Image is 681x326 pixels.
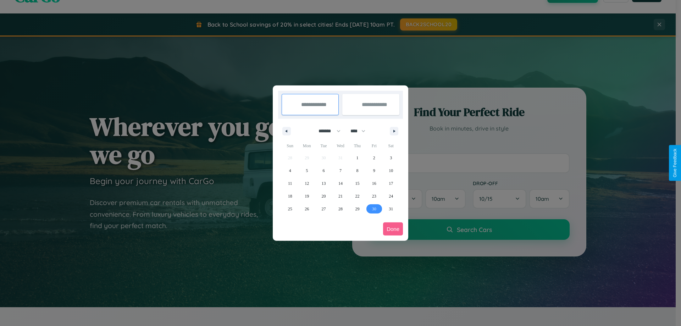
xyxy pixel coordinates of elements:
button: 12 [298,177,315,190]
button: 16 [366,177,382,190]
span: Tue [315,140,332,151]
span: Sat [383,140,399,151]
button: 11 [282,177,298,190]
span: 25 [288,203,292,215]
button: 15 [349,177,366,190]
span: 5 [306,164,308,177]
button: 27 [315,203,332,215]
span: 21 [338,190,343,203]
span: 19 [305,190,309,203]
button: 1 [349,151,366,164]
span: 13 [322,177,326,190]
button: 4 [282,164,298,177]
span: 2 [373,151,375,164]
span: 17 [389,177,393,190]
button: 19 [298,190,315,203]
button: 29 [349,203,366,215]
span: Mon [298,140,315,151]
span: 22 [355,190,359,203]
button: 25 [282,203,298,215]
button: 20 [315,190,332,203]
span: 9 [373,164,375,177]
button: 31 [383,203,399,215]
span: 28 [338,203,343,215]
button: 17 [383,177,399,190]
span: 20 [322,190,326,203]
button: 21 [332,190,349,203]
button: 13 [315,177,332,190]
span: Wed [332,140,349,151]
span: Fri [366,140,382,151]
button: 14 [332,177,349,190]
span: Sun [282,140,298,151]
span: 30 [372,203,376,215]
span: Thu [349,140,366,151]
span: 24 [389,190,393,203]
button: 9 [366,164,382,177]
span: 27 [322,203,326,215]
button: 24 [383,190,399,203]
button: 5 [298,164,315,177]
span: 14 [338,177,343,190]
button: 7 [332,164,349,177]
button: 22 [349,190,366,203]
span: 4 [289,164,291,177]
span: 18 [288,190,292,203]
button: 23 [366,190,382,203]
div: Give Feedback [672,149,677,177]
button: 3 [383,151,399,164]
button: 2 [366,151,382,164]
span: 26 [305,203,309,215]
button: 18 [282,190,298,203]
span: 16 [372,177,376,190]
button: 26 [298,203,315,215]
span: 31 [389,203,393,215]
span: 23 [372,190,376,203]
span: 3 [390,151,392,164]
span: 7 [339,164,342,177]
span: 6 [323,164,325,177]
span: 15 [355,177,359,190]
span: 11 [288,177,292,190]
button: 30 [366,203,382,215]
span: 8 [356,164,358,177]
button: 6 [315,164,332,177]
button: 8 [349,164,366,177]
span: 1 [356,151,358,164]
button: Done [383,222,403,236]
span: 10 [389,164,393,177]
button: 10 [383,164,399,177]
span: 12 [305,177,309,190]
button: 28 [332,203,349,215]
span: 29 [355,203,359,215]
